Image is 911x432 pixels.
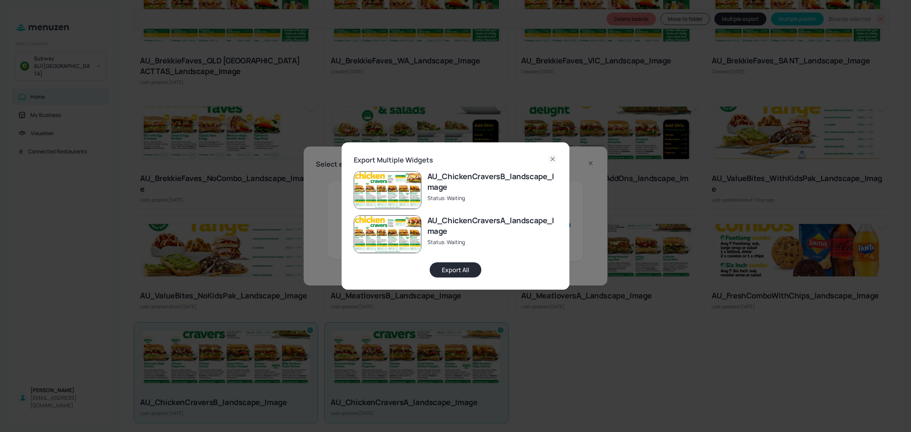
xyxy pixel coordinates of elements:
button: Export All [430,262,481,277]
h6: Export Multiple Widgets [354,155,433,166]
div: Status: Waiting [427,194,558,202]
div: AU_ChickenCraversA_landscape_Image [427,215,558,236]
img: AU_ChickenCraversB_landscape_Image [354,172,421,209]
div: Status: Waiting [427,238,558,246]
img: AU_ChickenCraversA_landscape_Image [354,216,421,253]
div: AU_ChickenCraversB_landscape_Image [427,171,558,192]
